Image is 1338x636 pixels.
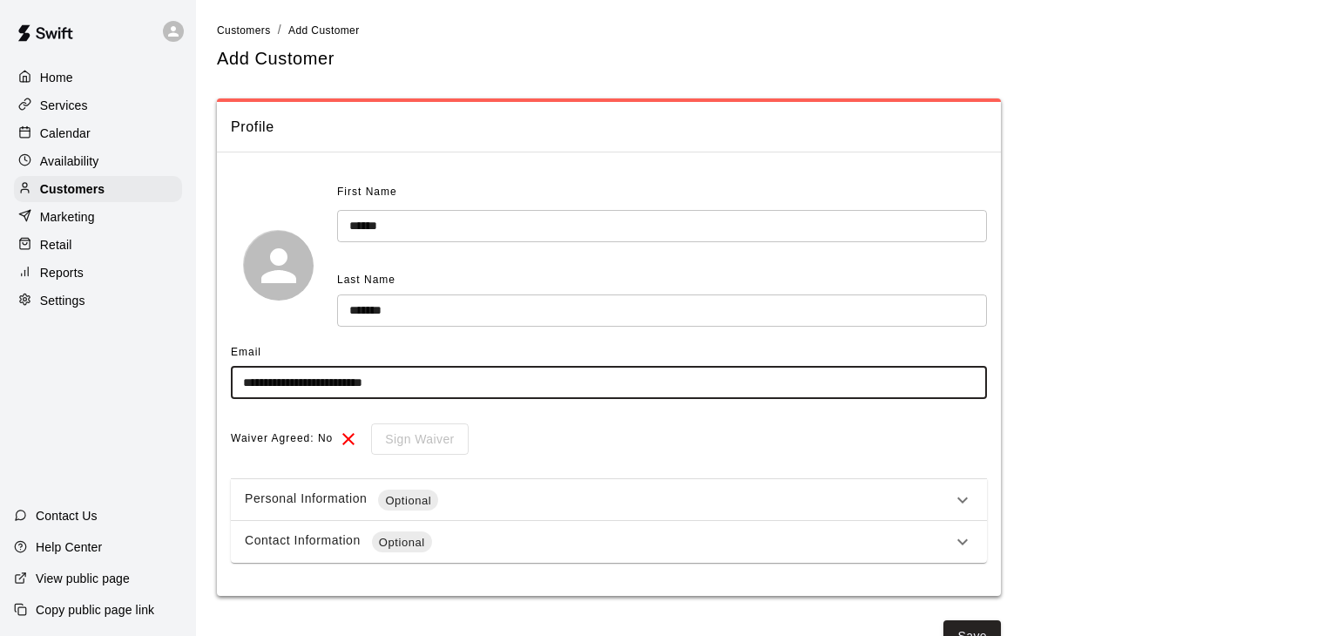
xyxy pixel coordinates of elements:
span: Email [231,346,261,358]
div: Contact InformationOptional [231,521,987,563]
p: Copy public page link [36,601,154,619]
li: / [278,21,281,39]
a: Services [14,92,182,118]
span: Last Name [337,274,395,286]
div: Contact Information [245,531,952,552]
span: Optional [378,492,438,510]
nav: breadcrumb [217,21,1317,40]
h5: Add Customer [217,47,334,71]
p: View public page [36,570,130,587]
a: Home [14,64,182,91]
a: Reports [14,260,182,286]
div: Personal InformationOptional [231,479,987,521]
a: Settings [14,288,182,314]
span: First Name [337,179,397,206]
div: Personal Information [245,490,952,511]
a: Availability [14,148,182,174]
span: Waiver Agreed: No [231,425,333,453]
p: Contact Us [36,507,98,524]
p: Help Center [36,538,102,556]
p: Marketing [40,208,95,226]
span: Optional [372,534,432,551]
p: Settings [40,292,85,309]
p: Customers [40,180,105,198]
span: Profile [231,116,987,139]
a: Calendar [14,120,182,146]
p: Calendar [40,125,91,142]
span: Add Customer [288,24,360,37]
a: Customers [14,176,182,202]
p: Home [40,69,73,86]
a: Customers [217,23,271,37]
div: To sign waivers in admin, this feature must be enabled in general settings [359,423,468,456]
p: Reports [40,264,84,281]
span: Customers [217,24,271,37]
p: Services [40,97,88,114]
a: Marketing [14,204,182,230]
a: Retail [14,232,182,258]
p: Availability [40,152,99,170]
p: Retail [40,236,72,254]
